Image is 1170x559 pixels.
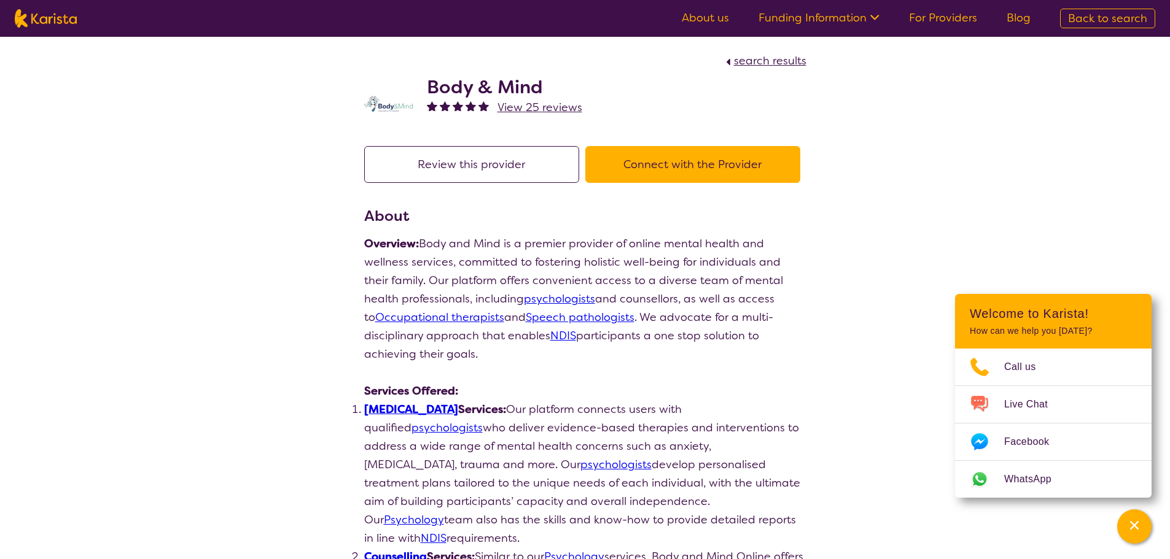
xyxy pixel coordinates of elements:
[1060,9,1155,28] a: Back to search
[466,101,476,111] img: fullstar
[723,53,806,68] a: search results
[411,420,483,435] a: psychologists
[421,531,447,546] a: NDIS
[955,349,1152,498] ul: Choose channel
[909,10,977,25] a: For Providers
[364,402,506,417] strong: Services:
[364,146,579,183] button: Review this provider
[1004,433,1064,451] span: Facebook
[1117,509,1152,544] button: Channel Menu
[453,101,463,111] img: fullstar
[364,402,458,417] a: [MEDICAL_DATA]
[970,326,1137,336] p: How can we help you [DATE]?
[1004,395,1063,414] span: Live Chat
[384,512,444,527] a: Psychology
[497,98,582,117] a: View 25 reviews
[427,101,437,111] img: fullstar
[364,157,585,172] a: Review this provider
[550,328,576,343] a: NDIS
[524,291,595,306] a: psychologists
[427,76,582,98] h2: Body & Mind
[440,101,450,111] img: fullstar
[364,236,419,251] strong: Overview:
[497,100,582,115] span: View 25 reviews
[478,101,489,111] img: fullstar
[585,157,806,172] a: Connect with the Provider
[955,294,1152,498] div: Channel Menu
[970,306,1137,321] h2: Welcome to Karista!
[585,146,800,183] button: Connect with the Provider
[364,384,458,398] strong: Services Offered:
[364,400,806,547] li: Our platform connects users with qualified who deliver evidence-based therapies and interventions...
[734,53,806,68] span: search results
[364,96,413,112] img: qmpolprhjdhzpcuekzqg.svg
[1007,10,1031,25] a: Blog
[364,234,806,363] p: Body and Mind is a premier provider of online mental health and wellness services, committed to f...
[526,310,634,325] a: Speech pathologists
[682,10,729,25] a: About us
[1004,358,1051,376] span: Call us
[580,457,652,472] a: psychologists
[1068,11,1147,26] span: Back to search
[375,310,504,325] a: Occupational therapists
[955,461,1152,498] a: Web link opens in a new tab.
[15,9,77,28] img: Karista logo
[759,10,879,25] a: Funding Information
[1004,470,1066,488] span: WhatsApp
[364,205,806,227] h3: About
